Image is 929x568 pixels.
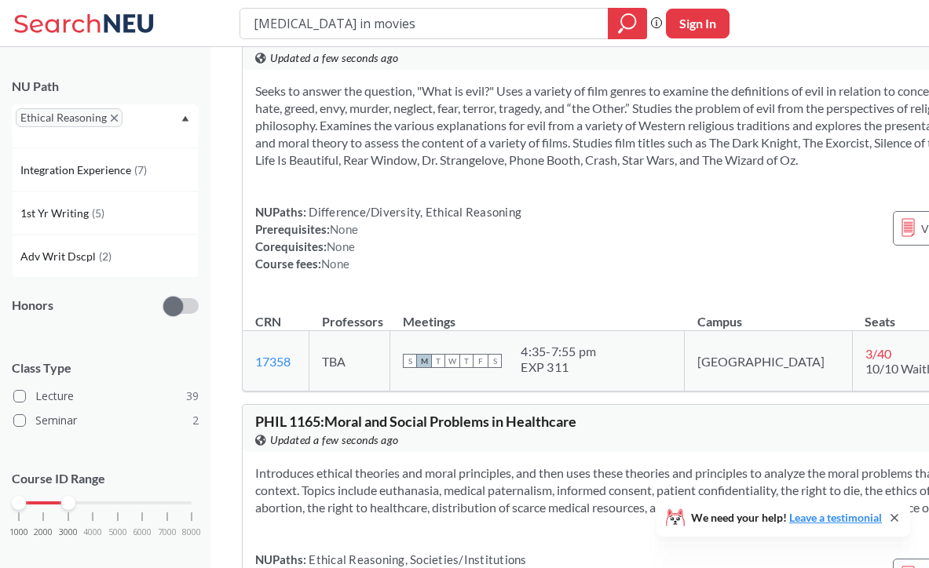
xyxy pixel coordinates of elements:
[34,528,53,537] span: 2000
[92,206,104,220] span: ( 5 )
[327,239,355,253] span: None
[608,8,647,39] div: magnifying glass
[255,313,281,330] div: CRN
[13,386,199,406] label: Lecture
[83,528,102,537] span: 4000
[9,528,28,537] span: 1000
[255,354,291,369] a: 17358
[445,354,459,368] span: W
[20,162,134,179] span: Integration Experience
[306,552,527,566] span: Ethical Reasoning, Societies/Institutions
[252,10,597,37] input: Class, professor, course number, "phrase"
[691,512,882,523] span: We need your help!
[789,511,882,524] a: Leave a testimonial
[12,470,199,488] p: Course ID Range
[270,431,399,449] span: Updated a few seconds ago
[20,205,92,222] span: 1st Yr Writing
[186,388,199,405] span: 39
[666,9,730,38] button: Sign In
[309,297,390,331] th: Professors
[618,13,637,35] svg: magnifying glass
[417,354,431,368] span: M
[12,359,199,377] span: Class Type
[108,528,127,537] span: 5000
[182,528,201,537] span: 8000
[12,297,53,315] p: Honors
[685,297,853,331] th: Campus
[521,344,596,359] div: 4:35 - 7:55 pm
[474,354,488,368] span: F
[321,257,349,271] span: None
[111,115,118,122] svg: X to remove pill
[459,354,474,368] span: T
[13,410,199,431] label: Seminar
[16,108,123,127] span: Ethical ReasoningX to remove pill
[306,205,521,219] span: Difference/Diversity, Ethical Reasoning
[390,297,685,331] th: Meetings
[158,528,177,537] span: 7000
[59,528,78,537] span: 3000
[431,354,445,368] span: T
[133,528,152,537] span: 6000
[12,104,199,137] div: Ethical ReasoningX to remove pillDropdown arrowCreative Express/InnovNatural/Designed World(61)An...
[685,331,853,391] td: [GEOGRAPHIC_DATA]
[255,203,521,272] div: NUPaths: Prerequisites: Corequisites: Course fees:
[865,346,891,361] span: 3 / 40
[181,115,189,122] svg: Dropdown arrow
[330,222,358,236] span: None
[309,331,390,391] td: TBA
[488,354,502,368] span: S
[255,413,576,430] span: PHIL 1165 : Moral and Social Problems in Healthcare
[403,354,417,368] span: S
[20,248,99,265] span: Adv Writ Dscpl
[12,78,199,95] div: NU Path
[521,359,596,375] div: EXP 311
[270,49,399,67] span: Updated a few seconds ago
[134,163,147,177] span: ( 7 )
[99,249,112,263] span: ( 2 )
[192,412,199,429] span: 2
